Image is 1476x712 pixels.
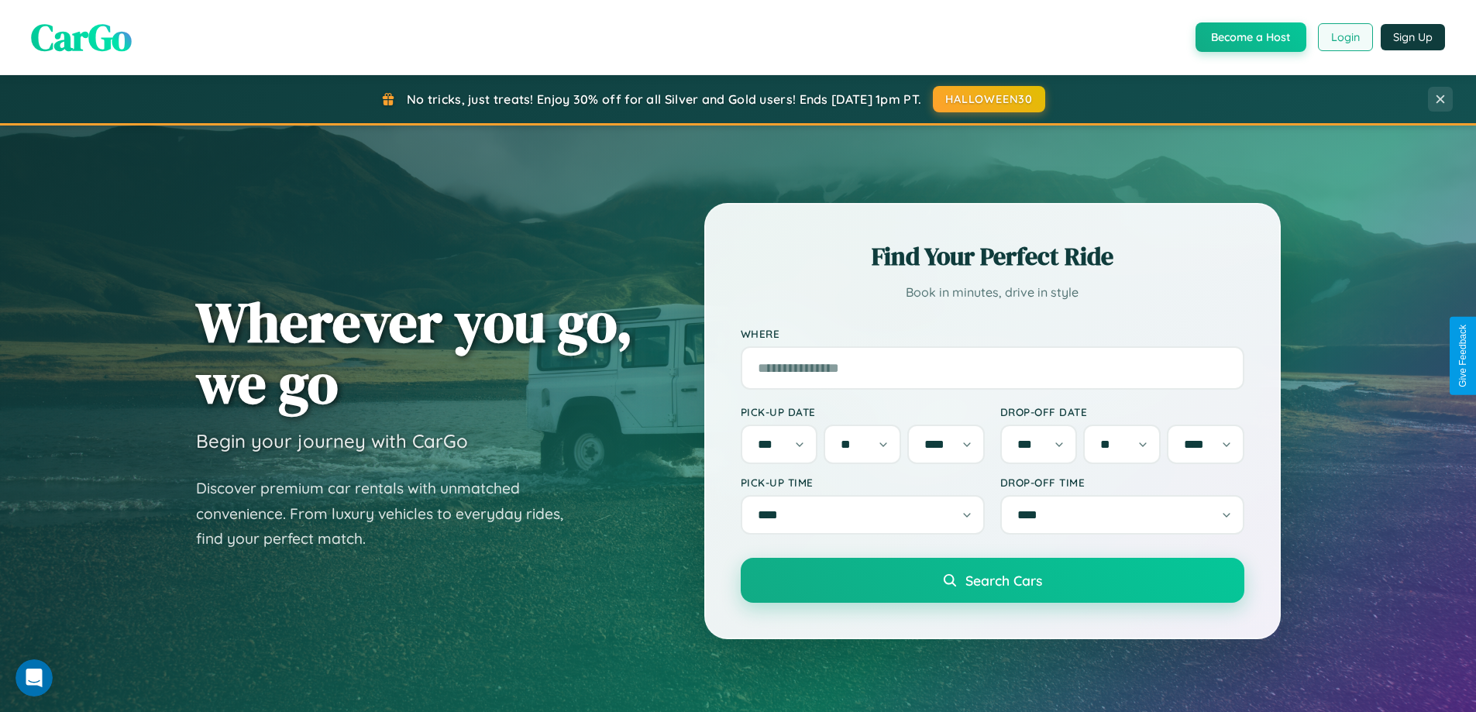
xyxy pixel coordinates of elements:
[741,405,985,418] label: Pick-up Date
[741,239,1244,273] h2: Find Your Perfect Ride
[1000,405,1244,418] label: Drop-off Date
[407,91,921,107] span: No tricks, just treats! Enjoy 30% off for all Silver and Gold users! Ends [DATE] 1pm PT.
[1381,24,1445,50] button: Sign Up
[31,12,132,63] span: CarGo
[1457,325,1468,387] div: Give Feedback
[15,659,53,697] iframe: Intercom live chat
[965,572,1042,589] span: Search Cars
[741,558,1244,603] button: Search Cars
[741,327,1244,340] label: Where
[1196,22,1306,52] button: Become a Host
[933,86,1045,112] button: HALLOWEEN30
[741,476,985,489] label: Pick-up Time
[1000,476,1244,489] label: Drop-off Time
[741,281,1244,304] p: Book in minutes, drive in style
[196,429,468,452] h3: Begin your journey with CarGo
[196,476,583,552] p: Discover premium car rentals with unmatched convenience. From luxury vehicles to everyday rides, ...
[196,291,633,414] h1: Wherever you go, we go
[1318,23,1373,51] button: Login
